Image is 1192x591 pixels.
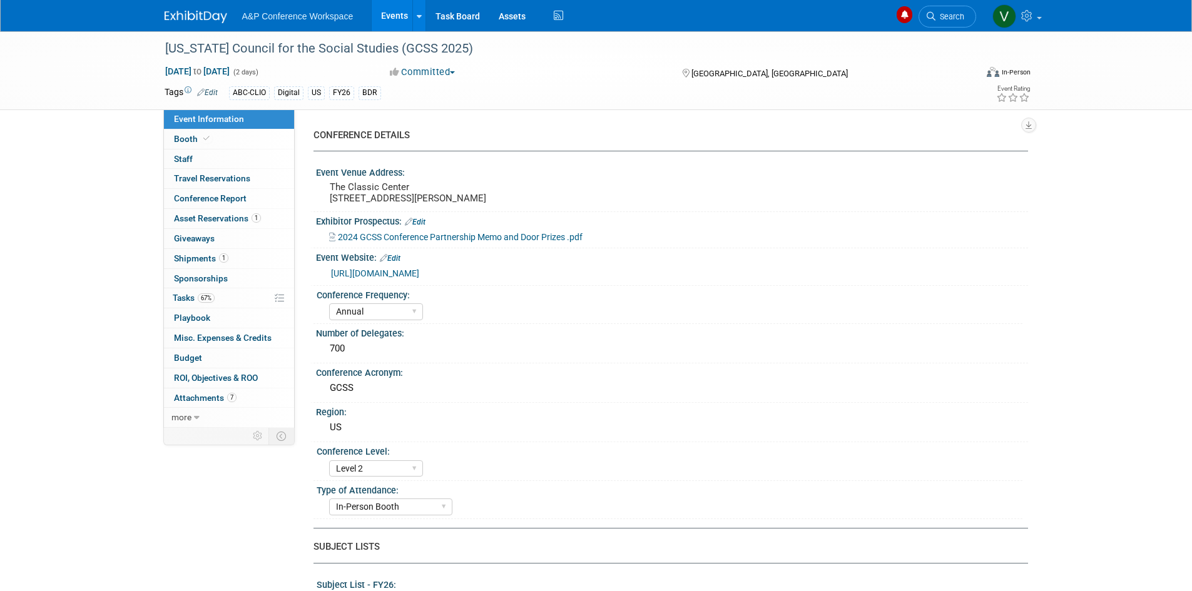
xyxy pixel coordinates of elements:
a: Edit [405,218,425,226]
a: Edit [380,254,400,263]
span: Misc. Expenses & Credits [174,333,272,343]
div: BDR [359,86,381,99]
span: 2024 GCSS Conference Partnership Memo and Door Prizes .pdf [338,232,583,242]
i: Booth reservation complete [203,135,210,142]
span: Staff [174,154,193,164]
span: Tasks [173,293,215,303]
a: Budget [164,348,294,368]
td: Personalize Event Tab Strip [247,428,269,444]
div: 700 [325,339,1019,358]
span: Travel Reservations [174,173,250,183]
span: Budget [174,353,202,363]
button: Committed [385,66,460,79]
div: Conference Acronym: [316,363,1028,379]
a: Staff [164,149,294,169]
div: CONFERENCE DETAILS [313,129,1019,142]
div: Event Venue Address: [316,163,1028,179]
span: to [191,66,203,76]
div: Digital [274,86,303,99]
span: [DATE] [DATE] [165,66,230,77]
td: Tags [165,86,218,100]
a: Giveaways [164,229,294,248]
div: Conference Level: [317,442,1022,458]
a: Travel Reservations [164,169,294,188]
div: Number of Delegates: [316,324,1028,340]
td: Toggle Event Tabs [268,428,294,444]
pre: The Classic Center [STREET_ADDRESS][PERSON_NAME] [330,181,599,204]
div: Event Format [902,65,1031,84]
a: more [164,408,294,427]
a: [URL][DOMAIN_NAME] [331,268,419,278]
span: Search [935,12,964,21]
span: 7 [227,393,237,402]
div: GCSS [325,378,1019,398]
div: Subject List - FY26: [317,575,1022,591]
span: more [171,412,191,422]
a: Asset Reservations1 [164,209,294,228]
a: Conference Report [164,189,294,208]
a: Booth [164,129,294,149]
div: SUBJECT LISTS [313,540,1019,553]
a: ROI, Objectives & ROO [164,368,294,388]
span: Giveaways [174,233,215,243]
a: Tasks67% [164,288,294,308]
span: Asset Reservations [174,213,261,223]
div: Type of Attendance: [317,481,1022,497]
span: 1 [219,253,228,263]
span: 67% [198,293,215,303]
div: Region: [316,403,1028,418]
a: Playbook [164,308,294,328]
a: Event Information [164,109,294,129]
div: Exhibitor Prospectus: [316,212,1028,228]
div: FY26 [329,86,354,99]
span: Booth [174,134,212,144]
div: In-Person [1001,68,1031,77]
img: Format-Inperson.png [987,67,999,77]
span: Conference Report [174,193,247,203]
img: ExhibitDay [165,11,227,23]
span: (2 days) [232,68,258,76]
div: US [308,86,325,99]
img: Veronica Dove [992,4,1016,28]
div: [US_STATE] Council for the Social Studies (GCSS 2025) [161,38,957,60]
span: ROI, Objectives & ROO [174,373,258,383]
a: Edit [197,88,218,97]
span: Event Information [174,114,244,124]
div: US [325,418,1019,437]
span: Attachments [174,393,237,403]
div: ABC-CLIO [229,86,270,99]
a: Search [919,6,976,28]
div: Conference Frequency: [317,286,1022,301]
span: Shipments [174,253,228,263]
a: Shipments1 [164,249,294,268]
span: Playbook [174,313,210,323]
span: 1 [252,213,261,223]
span: A&P Conference Workspace [242,11,354,21]
a: 2024 GCSS Conference Partnership Memo and Door Prizes .pdf [329,232,583,242]
div: Event Website: [316,248,1028,265]
a: Sponsorships [164,269,294,288]
a: Misc. Expenses & Credits [164,328,294,348]
div: Event Rating [996,86,1030,92]
span: [GEOGRAPHIC_DATA], [GEOGRAPHIC_DATA] [691,69,848,78]
a: Attachments7 [164,388,294,408]
span: Sponsorships [174,273,228,283]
